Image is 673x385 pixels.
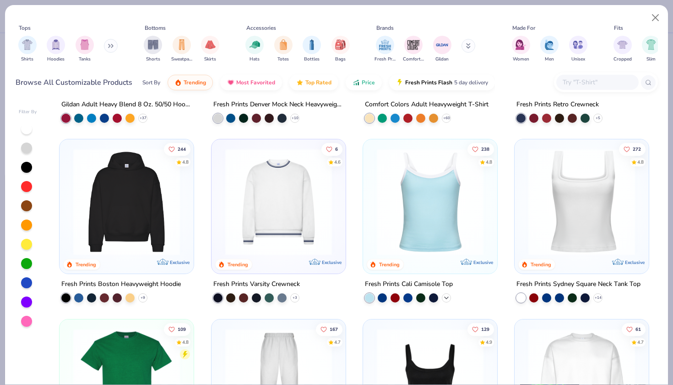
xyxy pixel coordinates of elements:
span: Fresh Prints [374,56,396,63]
div: filter for Tanks [76,36,94,63]
img: TopRated.gif [296,79,304,86]
button: Like [619,143,646,156]
button: Like [315,323,342,335]
span: Sweatpants [171,56,192,63]
div: filter for Cropped [613,36,632,63]
div: Fresh Prints Denver Mock Neck Heavyweight Sweatshirt [213,99,344,110]
span: Exclusive [170,259,190,265]
img: Shorts Image [148,39,158,50]
div: filter for Bottles [303,36,321,63]
div: 4.9 [486,339,492,346]
img: Bottles Image [307,39,317,50]
span: Slim [646,56,656,63]
img: Hoodies Image [51,39,61,50]
div: filter for Men [540,36,559,63]
button: Fresh Prints Flash5 day delivery [389,75,495,90]
div: Tops [19,24,31,32]
button: filter button [433,36,451,63]
span: Exclusive [473,259,493,265]
div: filter for Sweatpants [171,36,192,63]
span: Gildan [435,56,449,63]
span: 129 [481,327,489,331]
img: Gildan Image [435,38,449,52]
div: 4.7 [637,339,644,346]
span: + 60 [443,115,450,121]
button: filter button [403,36,424,63]
div: filter for Women [512,36,530,63]
span: 238 [481,147,489,152]
img: 4d4398e1-a86f-4e3e-85fd-b9623566810e [221,148,336,255]
button: Like [467,323,494,335]
div: Fresh Prints Cali Camisole Top [365,279,453,290]
div: filter for Hats [245,36,264,63]
div: Fresh Prints Boston Heavyweight Hoodie [61,279,181,290]
img: Unisex Image [573,39,583,50]
img: Totes Image [278,39,288,50]
span: 167 [329,327,337,331]
span: Bags [335,56,346,63]
span: Comfort Colors [403,56,424,63]
button: Like [622,323,646,335]
div: 4.8 [637,159,644,166]
div: filter for Hoodies [47,36,65,63]
img: Sweatpants Image [177,39,187,50]
img: Shirts Image [22,39,33,50]
div: 4.8 [182,339,189,346]
div: Filter By [19,109,37,115]
div: Brands [376,24,394,32]
div: filter for Gildan [433,36,451,63]
img: Tanks Image [80,39,90,50]
span: Shirts [21,56,33,63]
span: Skirts [204,56,216,63]
span: Hats [250,56,260,63]
img: 94a2aa95-cd2b-4983-969b-ecd512716e9a [524,148,640,255]
img: Men Image [544,39,554,50]
div: Bottoms [145,24,166,32]
div: Gildan Adult Heavy Blend 8 Oz. 50/50 Hooded Sweatshirt [61,99,192,110]
img: most_fav.gif [227,79,234,86]
span: 244 [178,147,186,152]
span: 6 [335,147,337,152]
div: Fresh Prints Retro Crewneck [516,99,599,110]
span: Cropped [613,56,632,63]
div: filter for Unisex [569,36,587,63]
button: filter button [144,36,162,63]
span: + 10 [291,115,298,121]
img: Bags Image [335,39,345,50]
button: Price [346,75,382,90]
div: filter for Comfort Colors [403,36,424,63]
div: 4.6 [334,159,340,166]
button: filter button [512,36,530,63]
span: Shorts [146,56,160,63]
button: filter button [245,36,264,63]
button: filter button [613,36,632,63]
button: filter button [303,36,321,63]
span: Tanks [79,56,91,63]
span: Unisex [571,56,585,63]
img: Cropped Image [617,39,628,50]
input: Try "T-Shirt" [562,77,632,88]
img: flash.gif [396,79,403,86]
div: Made For [512,24,535,32]
div: 4.8 [182,159,189,166]
span: + 9 [141,295,145,301]
div: Fresh Prints Sydney Square Neck Tank Top [516,279,640,290]
span: Men [545,56,554,63]
button: filter button [76,36,94,63]
button: Most Favorited [220,75,282,90]
span: Women [513,56,529,63]
span: 5 day delivery [454,77,488,88]
button: Like [164,143,190,156]
img: trending.gif [174,79,182,86]
button: filter button [47,36,65,63]
div: filter for Bags [331,36,350,63]
div: Browse All Customizable Products [16,77,132,88]
div: Accessories [246,24,276,32]
span: Exclusive [625,259,645,265]
button: filter button [540,36,559,63]
span: Hoodies [47,56,65,63]
img: Skirts Image [205,39,216,50]
img: 91acfc32-fd48-4d6b-bdad-a4c1a30ac3fc [69,148,185,255]
span: 272 [633,147,641,152]
span: Exclusive [322,259,342,265]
